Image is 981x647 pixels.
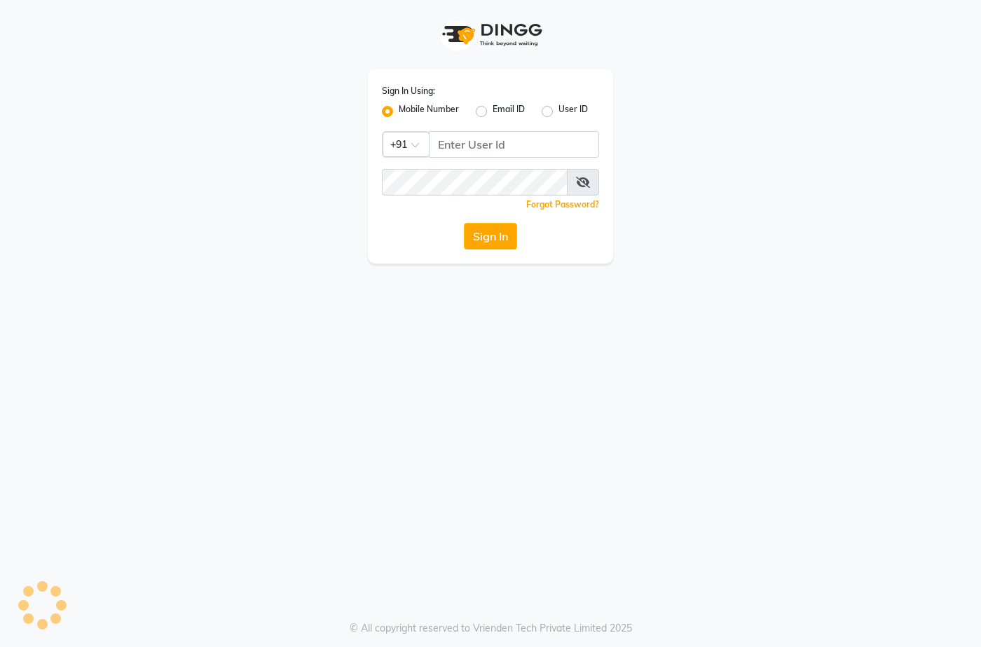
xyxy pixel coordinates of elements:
[382,169,568,196] input: Username
[434,14,547,55] img: logo1.svg
[558,103,588,120] label: User ID
[493,103,525,120] label: Email ID
[382,85,435,97] label: Sign In Using:
[399,103,459,120] label: Mobile Number
[464,223,517,250] button: Sign In
[526,199,599,210] a: Forgot Password?
[429,131,599,158] input: Username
